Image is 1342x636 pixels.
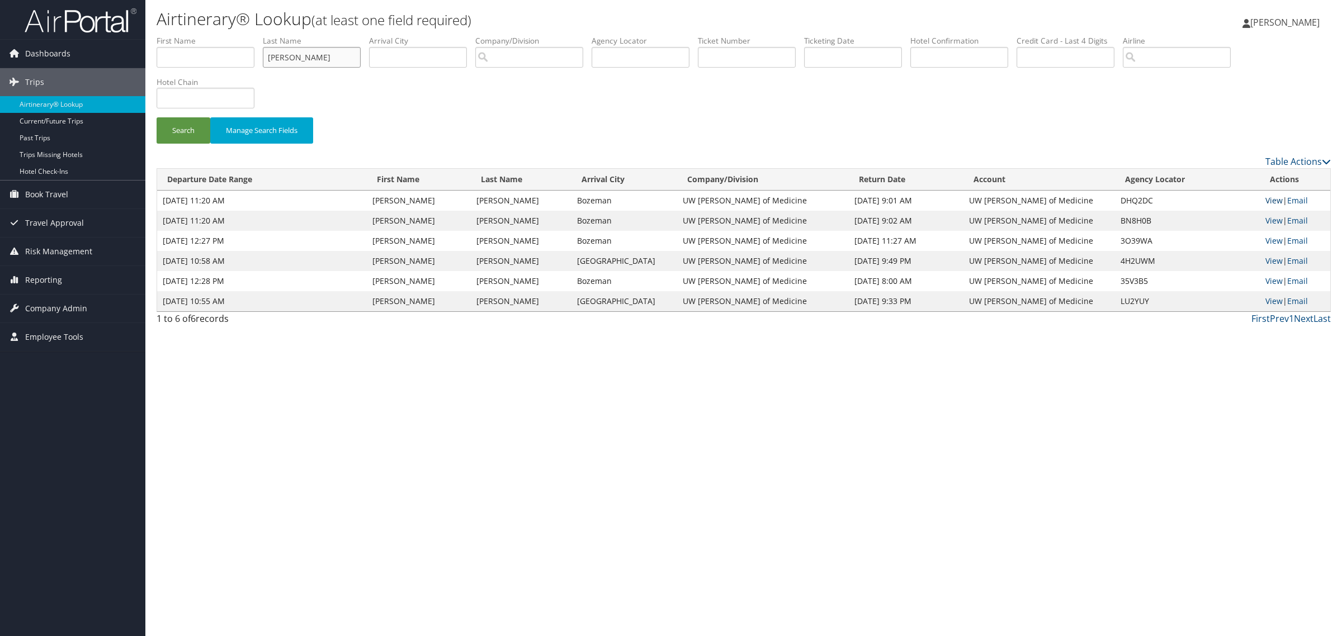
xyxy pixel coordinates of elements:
[677,169,849,191] th: Company/Division
[571,191,677,211] td: Bozeman
[367,231,471,251] td: [PERSON_NAME]
[1260,231,1330,251] td: |
[1242,6,1331,39] a: [PERSON_NAME]
[571,291,677,311] td: [GEOGRAPHIC_DATA]
[849,231,963,251] td: [DATE] 11:27 AM
[471,271,572,291] td: [PERSON_NAME]
[25,181,68,208] span: Book Travel
[1115,231,1260,251] td: 3O39WA
[157,211,367,231] td: [DATE] 11:20 AM
[677,191,849,211] td: UW [PERSON_NAME] of Medicine
[1115,271,1260,291] td: 35V3B5
[677,231,849,251] td: UW [PERSON_NAME] of Medicine
[1265,155,1331,168] a: Table Actions
[1287,195,1308,206] a: Email
[157,117,210,144] button: Search
[963,271,1115,291] td: UW [PERSON_NAME] of Medicine
[1260,291,1330,311] td: |
[157,271,367,291] td: [DATE] 12:28 PM
[311,11,471,29] small: (at least one field required)
[1260,191,1330,211] td: |
[963,231,1115,251] td: UW [PERSON_NAME] of Medicine
[1260,169,1330,191] th: Actions
[367,211,471,231] td: [PERSON_NAME]
[1123,35,1239,46] label: Airline
[1251,312,1270,325] a: First
[25,68,44,96] span: Trips
[1260,211,1330,231] td: |
[1017,35,1123,46] label: Credit Card - Last 4 Digits
[963,291,1115,311] td: UW [PERSON_NAME] of Medicine
[849,291,963,311] td: [DATE] 9:33 PM
[963,251,1115,271] td: UW [PERSON_NAME] of Medicine
[1260,251,1330,271] td: |
[471,191,572,211] td: [PERSON_NAME]
[157,7,939,31] h1: Airtinerary® Lookup
[1287,296,1308,306] a: Email
[25,40,70,68] span: Dashboards
[1287,255,1308,266] a: Email
[677,251,849,271] td: UW [PERSON_NAME] of Medicine
[1250,16,1320,29] span: [PERSON_NAME]
[157,312,438,331] div: 1 to 6 of records
[1115,251,1260,271] td: 4H2UWM
[571,211,677,231] td: Bozeman
[1294,312,1313,325] a: Next
[1265,195,1283,206] a: View
[571,271,677,291] td: Bozeman
[804,35,910,46] label: Ticketing Date
[263,35,369,46] label: Last Name
[1265,296,1283,306] a: View
[1115,211,1260,231] td: BN8H0B
[592,35,698,46] label: Agency Locator
[367,191,471,211] td: [PERSON_NAME]
[571,169,677,191] th: Arrival City: activate to sort column ascending
[677,271,849,291] td: UW [PERSON_NAME] of Medicine
[25,7,136,34] img: airportal-logo.png
[210,117,313,144] button: Manage Search Fields
[849,271,963,291] td: [DATE] 8:00 AM
[25,266,62,294] span: Reporting
[25,209,84,237] span: Travel Approval
[1287,215,1308,226] a: Email
[367,271,471,291] td: [PERSON_NAME]
[157,35,263,46] label: First Name
[1265,276,1283,286] a: View
[677,211,849,231] td: UW [PERSON_NAME] of Medicine
[571,251,677,271] td: [GEOGRAPHIC_DATA]
[157,77,263,88] label: Hotel Chain
[1265,255,1283,266] a: View
[369,35,475,46] label: Arrival City
[25,238,92,265] span: Risk Management
[157,291,367,311] td: [DATE] 10:55 AM
[25,295,87,322] span: Company Admin
[849,211,963,231] td: [DATE] 9:02 AM
[1287,235,1308,246] a: Email
[571,231,677,251] td: Bozeman
[1115,291,1260,311] td: LU2YUY
[475,35,592,46] label: Company/Division
[963,169,1115,191] th: Account: activate to sort column ascending
[698,35,804,46] label: Ticket Number
[25,323,83,351] span: Employee Tools
[367,169,471,191] th: First Name: activate to sort column ascending
[471,169,572,191] th: Last Name: activate to sort column ascending
[1270,312,1289,325] a: Prev
[1115,191,1260,211] td: DHQ2DC
[471,211,572,231] td: [PERSON_NAME]
[367,291,471,311] td: [PERSON_NAME]
[849,191,963,211] td: [DATE] 9:01 AM
[157,231,367,251] td: [DATE] 12:27 PM
[1115,169,1260,191] th: Agency Locator: activate to sort column ascending
[471,231,572,251] td: [PERSON_NAME]
[471,291,572,311] td: [PERSON_NAME]
[157,169,367,191] th: Departure Date Range: activate to sort column ascending
[1260,271,1330,291] td: |
[677,291,849,311] td: UW [PERSON_NAME] of Medicine
[1313,312,1331,325] a: Last
[910,35,1017,46] label: Hotel Confirmation
[471,251,572,271] td: [PERSON_NAME]
[849,169,963,191] th: Return Date: activate to sort column ascending
[963,211,1115,231] td: UW [PERSON_NAME] of Medicine
[963,191,1115,211] td: UW [PERSON_NAME] of Medicine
